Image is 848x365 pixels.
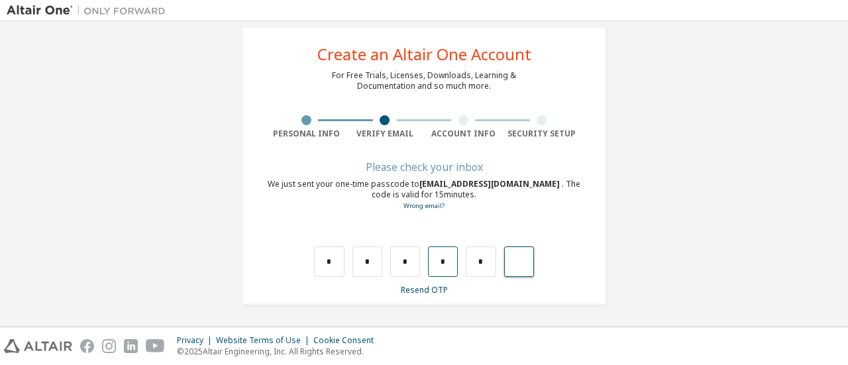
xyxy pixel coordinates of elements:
[146,339,165,353] img: youtube.svg
[177,335,216,346] div: Privacy
[4,339,72,353] img: altair_logo.svg
[424,129,503,139] div: Account Info
[7,4,172,17] img: Altair One
[267,179,581,211] div: We just sent your one-time passcode to . The code is valid for 15 minutes.
[419,178,562,189] span: [EMAIL_ADDRESS][DOMAIN_NAME]
[503,129,582,139] div: Security Setup
[346,129,425,139] div: Verify Email
[216,335,313,346] div: Website Terms of Use
[177,346,382,357] p: © 2025 Altair Engineering, Inc. All Rights Reserved.
[403,201,445,210] a: Go back to the registration form
[124,339,138,353] img: linkedin.svg
[401,284,448,295] a: Resend OTP
[313,335,382,346] div: Cookie Consent
[267,129,346,139] div: Personal Info
[102,339,116,353] img: instagram.svg
[317,46,531,62] div: Create an Altair One Account
[267,163,581,171] div: Please check your inbox
[332,70,516,91] div: For Free Trials, Licenses, Downloads, Learning & Documentation and so much more.
[80,339,94,353] img: facebook.svg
